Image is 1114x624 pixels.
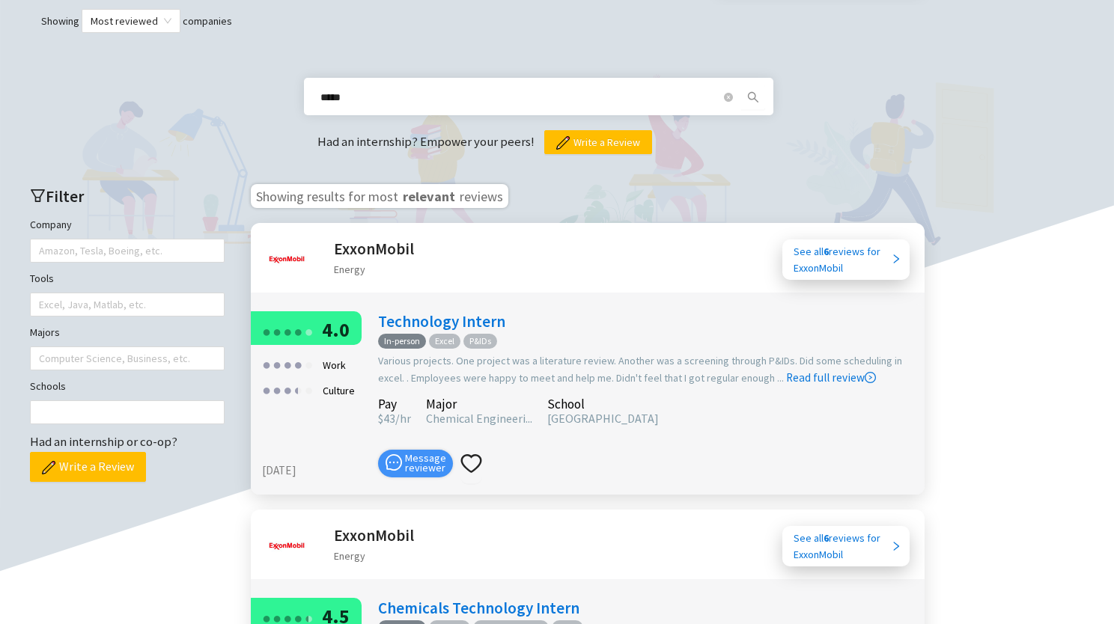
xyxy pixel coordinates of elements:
div: ● [304,378,313,401]
div: School [547,399,659,409]
div: Pay [378,399,411,409]
h3: Showing results for most reviews [251,184,508,208]
div: See all reviews for ExxonMobil [794,530,891,563]
button: Write a Review [544,130,652,154]
div: ● [283,319,292,343]
h2: Filter [30,184,225,209]
span: Chemical Engineeri... [426,411,532,426]
h2: ExxonMobil [334,236,414,261]
a: Read full review [786,296,876,385]
span: Excel [429,334,460,349]
span: heart [460,453,482,474]
span: Message reviewer [405,453,446,473]
span: /hr [395,411,411,426]
span: message [386,454,402,471]
b: 6 [824,245,829,258]
div: Showing companies [15,9,1099,33]
div: [DATE] [262,462,371,480]
span: Had an internship? Empower your peers! [317,133,537,150]
div: Energy [334,548,414,564]
div: ● [283,378,292,401]
span: relevant [401,186,457,204]
div: ● [273,352,281,376]
div: Various projects. One project was a literature review. Another was a screening through P&IDs. Did... [378,352,917,387]
div: ● [293,378,298,401]
div: Culture [318,378,359,403]
span: Write a Review [573,134,640,150]
img: pencil.png [556,136,570,150]
span: right [891,254,901,264]
label: Schools [30,378,66,394]
div: ● [293,378,302,401]
span: In-person [378,334,426,349]
div: ● [262,378,271,401]
div: See all reviews for ExxonMobil [794,243,891,276]
div: ● [283,352,292,376]
div: Work [318,352,350,378]
div: Major [426,399,532,409]
div: Energy [334,261,414,278]
img: ExxonMobil [264,236,309,281]
span: $ [378,411,383,426]
div: ● [273,319,281,343]
b: 6 [824,531,829,545]
img: ExxonMobil [264,523,309,568]
a: Chemicals Technology Intern [378,598,579,618]
span: right [891,541,901,551]
div: ● [293,352,302,376]
span: P&IDs [463,334,497,349]
h2: ExxonMobil [334,523,414,548]
button: Write a Review [30,452,146,482]
div: ● [262,319,271,343]
span: [GEOGRAPHIC_DATA] [547,411,659,426]
button: search [741,85,765,109]
input: Tools [39,296,42,313]
span: Had an internship or co-op? [30,433,177,450]
span: search [742,91,764,103]
label: Company [30,216,72,233]
span: Write a Review [59,457,134,476]
div: ● [273,378,281,401]
div: ● [304,319,313,343]
a: Technology Intern [378,311,505,331]
a: See all6reviews forExxonMobil [782,526,910,566]
label: Tools [30,270,54,287]
div: ● [293,319,302,343]
span: 43 [378,411,395,426]
span: 4.0 [322,317,350,342]
a: See all6reviews forExxonMobil [782,239,910,280]
span: right-circle [865,372,876,383]
span: Most reviewed [91,10,171,32]
div: ● [262,352,271,376]
div: ● [304,352,313,376]
span: filter [30,188,46,204]
label: Majors [30,324,60,340]
img: pencil.png [42,461,55,474]
span: close-circle [724,93,733,102]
